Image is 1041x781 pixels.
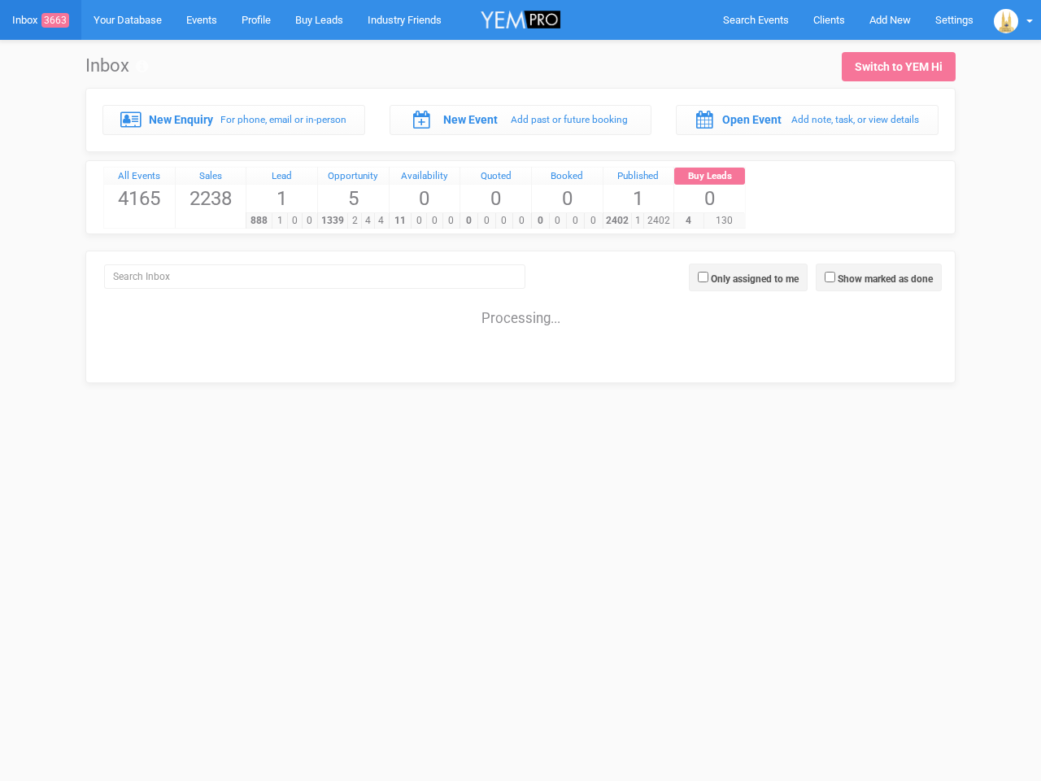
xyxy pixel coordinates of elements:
span: 1 [272,213,287,229]
span: 2402 [643,213,673,229]
label: New Event [443,111,498,128]
span: 0 [532,185,603,212]
span: 0 [674,185,745,212]
span: 0 [460,213,478,229]
a: Buy Leads [674,168,745,185]
small: For phone, email or in-person [220,114,346,125]
a: Booked [532,168,603,185]
span: 0 [287,213,303,229]
small: Add past or future booking [511,114,628,125]
span: 0 [442,213,460,229]
a: Sales [176,168,246,185]
a: Published [603,168,674,185]
a: Switch to YEM Hi [842,52,956,81]
span: 2 [347,213,361,229]
span: 2402 [603,213,633,229]
span: 0 [512,213,531,229]
span: 0 [460,185,531,212]
span: 0 [495,213,514,229]
a: Quoted [460,168,531,185]
img: open-uri20201221-4-1o7uxas [994,9,1018,33]
a: New Enquiry For phone, email or in-person [102,105,365,134]
div: Processing... [90,293,951,325]
span: Search Events [723,14,789,26]
span: 0 [584,213,603,229]
span: 4 [673,213,703,229]
span: 0 [411,213,428,229]
label: Show marked as done [838,272,933,286]
span: Clients [813,14,845,26]
label: New Enquiry [149,111,213,128]
span: 888 [246,213,272,229]
span: 11 [389,213,412,229]
div: Switch to YEM Hi [855,59,943,75]
span: 4 [361,213,375,229]
span: 4 [374,213,388,229]
span: 0 [426,213,443,229]
a: All Events [104,168,175,185]
input: Search Inbox [104,264,525,289]
span: 1 [246,185,317,212]
span: 1339 [317,213,348,229]
span: 0 [477,213,496,229]
span: 130 [703,213,745,229]
a: Opportunity [318,168,389,185]
span: 0 [531,213,550,229]
span: 1 [603,185,674,212]
label: Only assigned to me [711,272,799,286]
h1: Inbox [85,56,148,76]
span: 0 [566,213,585,229]
span: Add New [869,14,911,26]
span: 5 [318,185,389,212]
label: Open Event [722,111,782,128]
span: 0 [302,213,317,229]
a: New Event Add past or future booking [390,105,652,134]
a: Availability [390,168,460,185]
span: 3663 [41,13,69,28]
span: 0 [390,185,460,212]
span: 2238 [176,185,246,212]
a: Lead [246,168,317,185]
a: Open Event Add note, task, or view details [676,105,939,134]
span: 4165 [104,185,175,212]
span: 1 [631,213,644,229]
span: 0 [549,213,568,229]
small: Add note, task, or view details [791,114,919,125]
